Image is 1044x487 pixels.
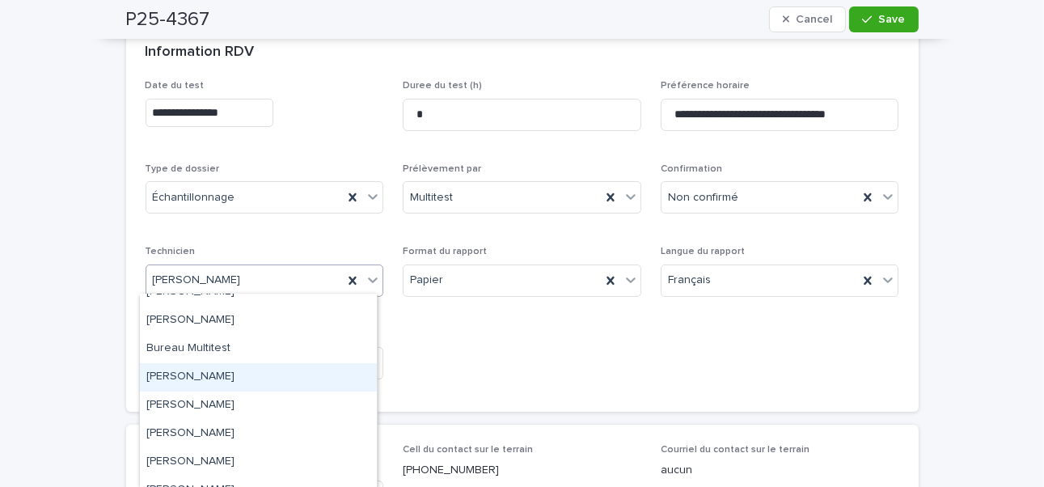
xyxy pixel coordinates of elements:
span: Format du rapport [403,247,487,256]
h2: Information RDV [146,44,255,61]
span: Save [879,14,906,25]
span: [PERSON_NAME] [153,272,241,289]
span: Cell du contact sur le terrain [403,445,533,455]
p: [PHONE_NUMBER] [403,462,641,479]
div: Bureau Multitest [140,335,377,363]
span: Cancel [796,14,832,25]
span: Préférence horaire [661,81,750,91]
span: Multitest [410,189,453,206]
div: Gabriel Robillard Bourbonnais [140,363,377,392]
div: Antoine Lévesque [140,307,377,335]
p: aucun [661,462,899,479]
span: Duree du test (h) [403,81,482,91]
button: Cancel [769,6,847,32]
div: Karolane Demers [140,420,377,448]
div: Krystel Segura [140,448,377,476]
div: Isabelle David [140,392,377,420]
span: Échantillonnage [153,189,235,206]
span: Non confirmé [668,189,738,206]
span: Papier [410,272,443,289]
h2: P25-4367 [126,8,210,32]
span: Technicien [146,247,196,256]
span: Français [668,272,711,289]
button: Save [849,6,918,32]
span: Date du test [146,81,205,91]
span: Langue du rapport [661,247,745,256]
span: Type de dossier [146,164,220,174]
span: Confirmation [661,164,722,174]
span: Prélèvement par [403,164,481,174]
span: Courriel du contact sur le terrain [661,445,809,455]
